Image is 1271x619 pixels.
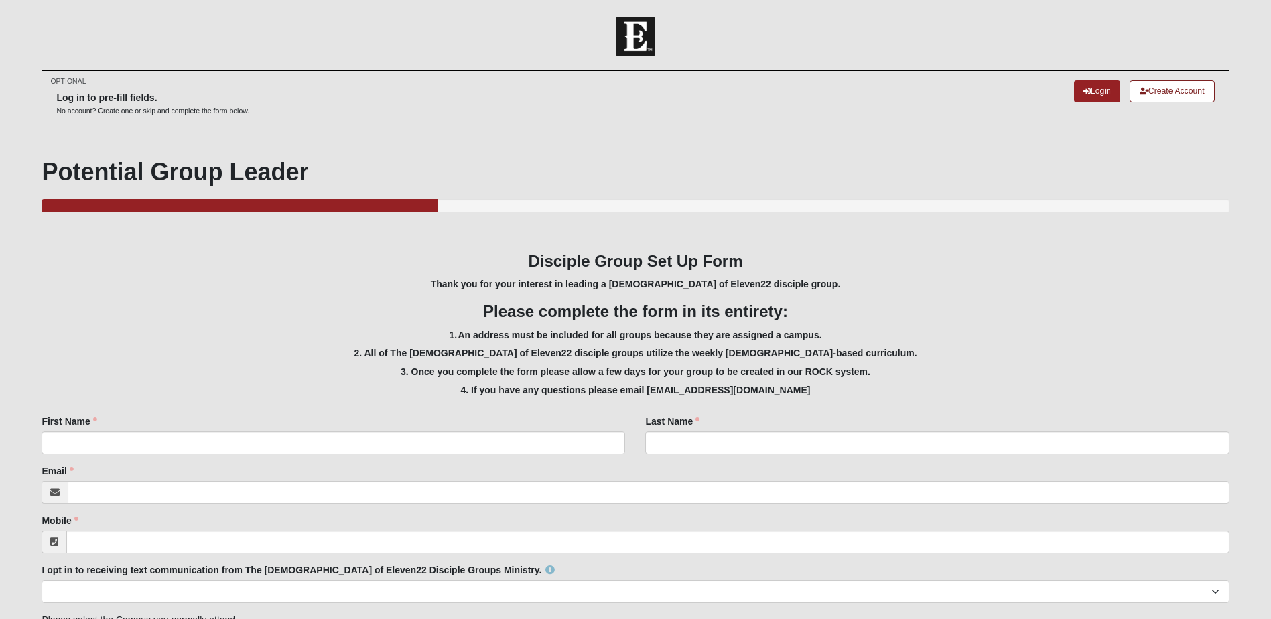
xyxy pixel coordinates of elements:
h5: Thank you for your interest in leading a [DEMOGRAPHIC_DATA] of Eleven22 disciple group. [42,279,1229,290]
h3: Disciple Group Set Up Form [42,252,1229,271]
label: Last Name [645,415,699,428]
label: Mobile [42,514,78,527]
h5: 1. An address must be included for all groups because they are assigned a campus. [42,330,1229,341]
label: I opt in to receiving text communication from The [DEMOGRAPHIC_DATA] of Eleven22 Disciple Groups ... [42,563,555,577]
a: Create Account [1130,80,1215,102]
label: First Name [42,415,96,428]
small: OPTIONAL [50,76,86,86]
h3: Please complete the form in its entirety: [42,302,1229,322]
p: No account? Create one or skip and complete the form below. [56,106,249,116]
h5: 3. Once you complete the form please allow a few days for your group to be created in our ROCK sy... [42,366,1229,378]
a: Login [1074,80,1120,102]
h5: 4. If you have any questions please email [EMAIL_ADDRESS][DOMAIN_NAME] [42,385,1229,396]
h6: Log in to pre-fill fields. [56,92,249,104]
h5: 2. All of The [DEMOGRAPHIC_DATA] of Eleven22 disciple groups utilize the weekly [DEMOGRAPHIC_DATA... [42,348,1229,359]
img: Church of Eleven22 Logo [616,17,655,56]
h1: Potential Group Leader [42,157,1229,186]
label: Email [42,464,73,478]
